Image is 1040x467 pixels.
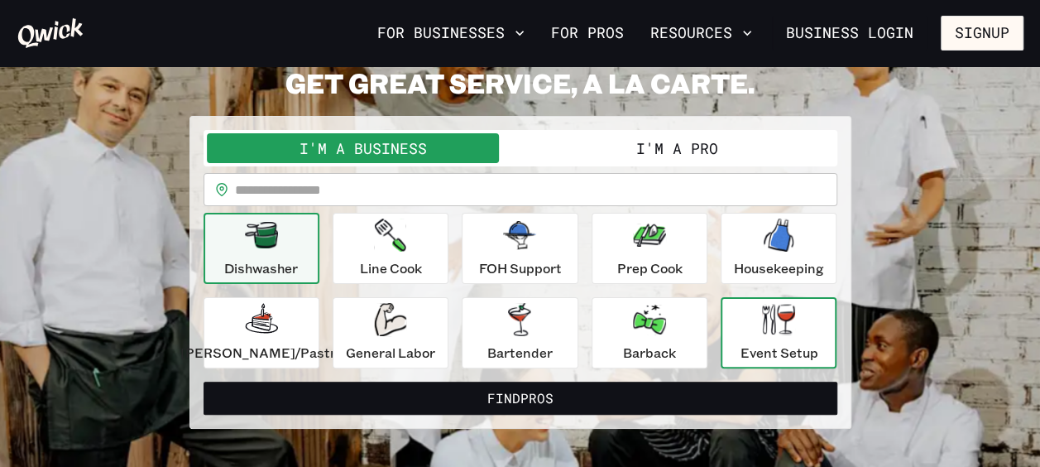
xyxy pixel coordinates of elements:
button: Barback [592,297,707,368]
h2: GET GREAT SERVICE, A LA CARTE. [189,66,851,99]
button: General Labor [333,297,448,368]
button: Resources [644,19,759,47]
button: For Businesses [371,19,531,47]
button: Prep Cook [592,213,707,284]
button: FOH Support [462,213,578,284]
p: Event Setup [740,343,817,363]
p: Line Cook [360,258,422,278]
button: [PERSON_NAME]/Pastry [204,297,319,368]
a: For Pros [544,19,630,47]
p: General Labor [346,343,435,363]
button: FindPros [204,382,837,415]
p: Housekeeping [734,258,824,278]
p: Barback [623,343,676,363]
a: Business Login [772,16,927,51]
p: Dishwasher [224,258,298,278]
p: Bartender [487,343,553,363]
button: Bartender [462,297,578,368]
button: Housekeeping [721,213,836,284]
p: Prep Cook [616,258,682,278]
button: I'm a Pro [520,133,834,163]
button: Event Setup [721,297,836,368]
button: Signup [941,16,1023,51]
button: I'm a Business [207,133,520,163]
button: Dishwasher [204,213,319,284]
p: FOH Support [478,258,561,278]
p: [PERSON_NAME]/Pastry [180,343,343,363]
button: Line Cook [333,213,448,284]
